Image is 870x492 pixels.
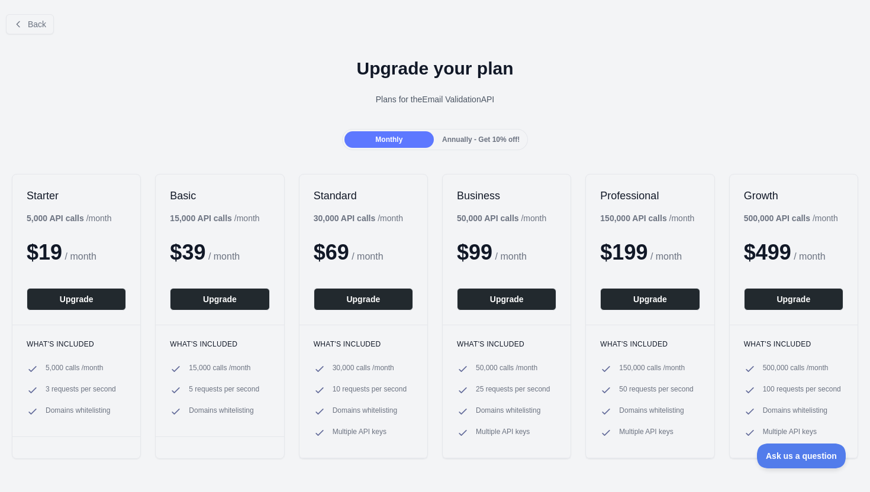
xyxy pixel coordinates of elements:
[457,240,492,264] span: $ 99
[600,189,700,203] h2: Professional
[757,444,846,468] iframe: Toggle Customer Support
[600,240,647,264] span: $ 199
[744,212,838,224] div: / month
[744,189,843,203] h2: Growth
[314,212,403,224] div: / month
[457,213,519,223] b: 50,000 API calls
[600,213,666,223] b: 150,000 API calls
[457,212,546,224] div: / month
[314,240,349,264] span: $ 69
[744,213,810,223] b: 500,000 API calls
[314,189,413,203] h2: Standard
[600,212,694,224] div: / month
[314,213,376,223] b: 30,000 API calls
[744,240,791,264] span: $ 499
[457,189,556,203] h2: Business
